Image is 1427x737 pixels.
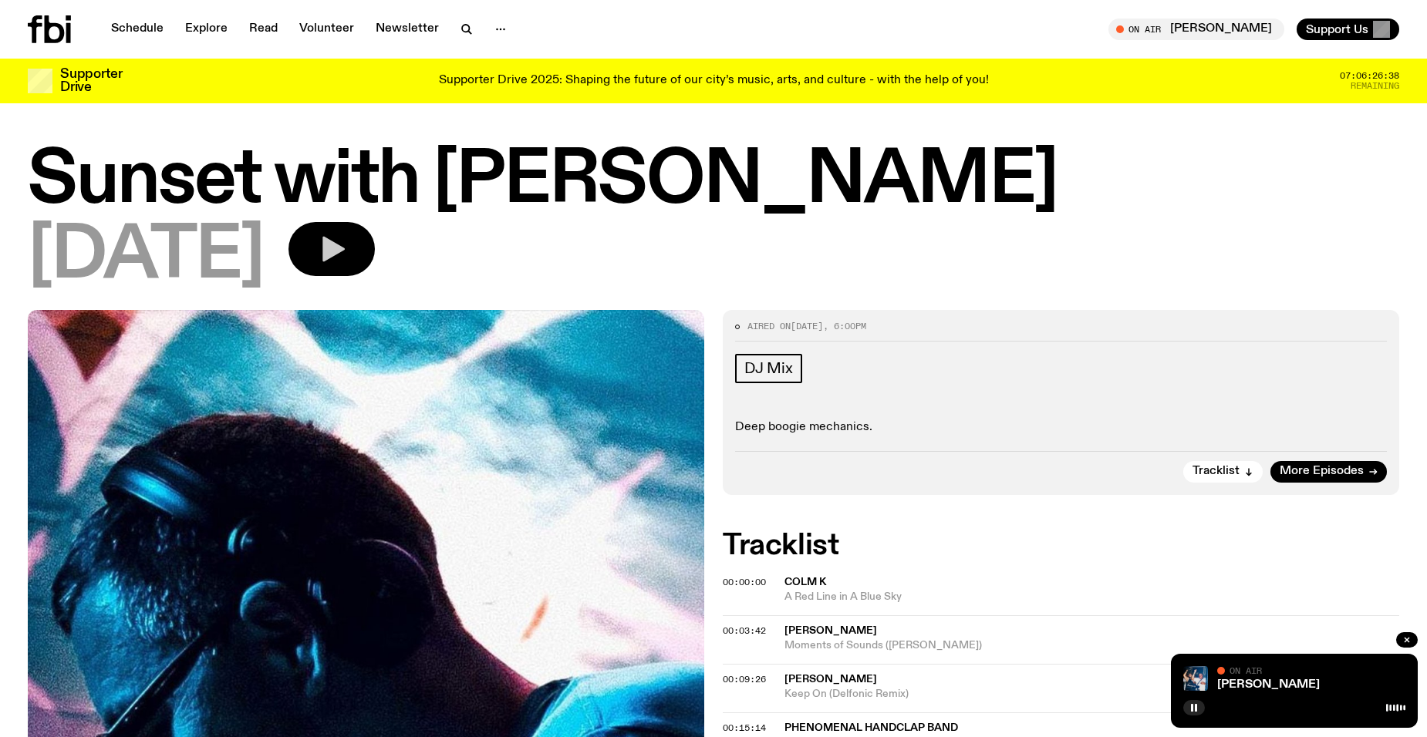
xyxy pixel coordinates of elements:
[723,722,766,734] span: 00:15:14
[735,420,1387,435] p: Deep boogie mechanics.
[723,724,766,732] button: 00:15:14
[1183,461,1263,483] button: Tracklist
[784,687,1399,702] span: Keep On (Delfonic Remix)
[1270,461,1387,483] a: More Episodes
[28,222,264,291] span: [DATE]
[723,627,766,635] button: 00:03:42
[723,576,766,588] span: 00:00:00
[784,625,877,636] span: [PERSON_NAME]
[735,354,802,383] a: DJ Mix
[1340,72,1399,80] span: 07:06:26:38
[1217,678,1320,691] a: [PERSON_NAME]
[784,577,826,587] span: Colm K
[744,360,793,377] span: DJ Mix
[723,673,766,685] span: 00:09:26
[1230,665,1262,675] span: On Air
[439,74,989,88] p: Supporter Drive 2025: Shaping the future of our city’s music, arts, and culture - with the help o...
[1297,19,1399,40] button: Support Us
[366,19,448,40] a: Newsletter
[1306,22,1368,36] span: Support Us
[723,532,1399,560] h2: Tracklist
[28,146,1399,216] h1: Sunset with [PERSON_NAME]
[791,320,823,332] span: [DATE]
[784,722,958,733] span: Phenomenal Handclap band
[784,590,1399,604] span: A Red Line in A Blue Sky
[723,675,766,684] button: 00:09:26
[784,674,877,685] span: [PERSON_NAME]
[60,68,122,94] h3: Supporter Drive
[240,19,287,40] a: Read
[1280,466,1364,477] span: More Episodes
[290,19,363,40] a: Volunteer
[1351,82,1399,90] span: Remaining
[176,19,237,40] a: Explore
[823,320,866,332] span: , 6:00pm
[1108,19,1284,40] button: On Air[PERSON_NAME]
[723,624,766,637] span: 00:03:42
[1193,466,1240,477] span: Tracklist
[747,320,791,332] span: Aired on
[784,638,1399,653] span: Moments of Sounds ([PERSON_NAME])
[102,19,173,40] a: Schedule
[723,578,766,587] button: 00:00:00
